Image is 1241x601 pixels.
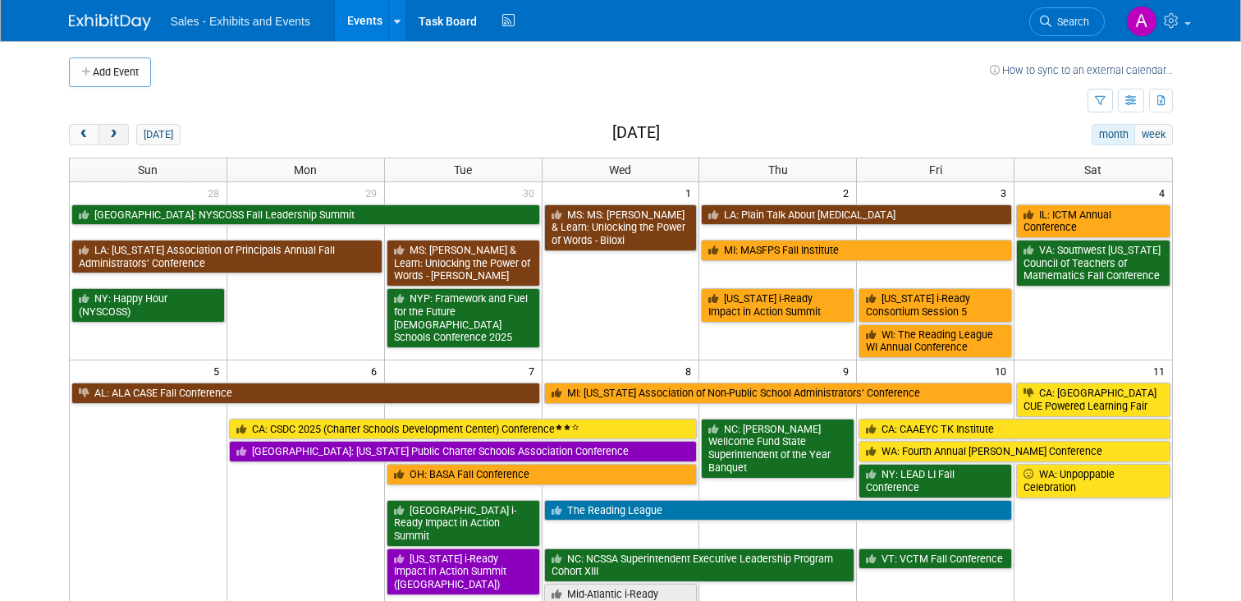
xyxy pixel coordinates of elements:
a: MI: MASFPS Fall Institute [701,240,1012,261]
span: Sat [1084,163,1101,177]
a: CA: [GEOGRAPHIC_DATA] CUE Powered Learning Fair [1016,383,1170,416]
button: prev [69,124,99,145]
span: 6 [369,360,384,381]
span: 5 [212,360,227,381]
a: WA: Unpoppable Celebration [1016,464,1170,498]
button: month [1092,124,1135,145]
span: Tue [454,163,472,177]
span: 3 [999,182,1014,203]
button: week [1134,124,1172,145]
a: VA: Southwest [US_STATE] Council of Teachers of Mathematics Fall Conference [1016,240,1170,287]
a: MI: [US_STATE] Association of Non-Public School Administrators’ Conference [544,383,1013,404]
a: NYP: Framework and Fuel for the Future [DEMOGRAPHIC_DATA] Schools Conference 2025 [387,288,540,348]
span: Thu [768,163,788,177]
a: NC: NCSSA Superintendent Executive Leadership Program Cohort XIII [544,548,855,582]
a: [GEOGRAPHIC_DATA]: [US_STATE] Public Charter Schools Association Conference [229,441,698,462]
a: LA: Plain Talk About [MEDICAL_DATA] [701,204,1012,226]
span: Search [1051,16,1089,28]
a: How to sync to an external calendar... [990,64,1173,76]
button: [DATE] [136,124,180,145]
span: 4 [1157,182,1172,203]
span: 28 [206,182,227,203]
span: 2 [841,182,856,203]
a: NY: LEAD LI Fall Conference [859,464,1012,498]
span: 11 [1152,360,1172,381]
a: CA: CSDC 2025 (Charter Schools Development Center) Conference [229,419,698,440]
span: Sun [138,163,158,177]
a: CA: CAAEYC TK Institute [859,419,1170,440]
h2: [DATE] [612,124,660,142]
span: 9 [841,360,856,381]
a: [US_STATE] i-Ready Impact in Action Summit [701,288,854,322]
a: [US_STATE] i-Ready Impact in Action Summit ([GEOGRAPHIC_DATA]) [387,548,540,595]
img: Ale Gonzalez [1126,6,1157,37]
a: WA: Fourth Annual [PERSON_NAME] Conference [859,441,1170,462]
span: 10 [993,360,1014,381]
button: next [98,124,129,145]
a: NC: [PERSON_NAME] Wellcome Fund State Superintendent of the Year Banquet [701,419,854,479]
a: [GEOGRAPHIC_DATA]: NYSCOSS Fall Leadership Summit [71,204,540,226]
a: IL: ICTM Annual Conference [1016,204,1170,238]
span: 29 [364,182,384,203]
a: [GEOGRAPHIC_DATA] i-Ready Impact in Action Summit [387,500,540,547]
a: NY: Happy Hour (NYSCOSS) [71,288,225,322]
a: LA: [US_STATE] Association of Principals Annual Fall Administrators’ Conference [71,240,382,273]
span: 7 [527,360,542,381]
span: Sales - Exhibits and Events [171,15,310,28]
a: OH: BASA Fall Conference [387,464,698,485]
a: MS: MS: [PERSON_NAME] & Learn: Unlocking the Power of Words - Biloxi [544,204,698,251]
img: ExhibitDay [69,14,151,30]
a: [US_STATE] i-Ready Consortium Session 5 [859,288,1012,322]
a: AL: ALA CASE Fall Conference [71,383,540,404]
span: 8 [684,360,698,381]
span: 30 [521,182,542,203]
a: WI: The Reading League WI Annual Conference [859,324,1012,358]
span: 1 [684,182,698,203]
a: MS: [PERSON_NAME] & Learn: Unlocking the Power of Words - [PERSON_NAME] [387,240,540,287]
span: Mon [294,163,317,177]
button: Add Event [69,57,151,87]
a: Search [1029,7,1105,36]
a: The Reading League [544,500,1013,521]
span: Fri [929,163,942,177]
span: Wed [609,163,631,177]
a: VT: VCTM Fall Conference [859,548,1012,570]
